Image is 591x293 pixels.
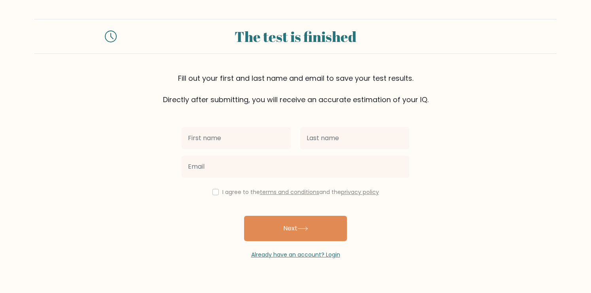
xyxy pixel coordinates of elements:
div: Fill out your first and last name and email to save your test results. Directly after submitting,... [34,73,557,105]
input: Email [182,156,409,178]
a: Already have an account? Login [251,251,340,259]
button: Next [244,216,347,241]
input: Last name [300,127,409,149]
div: The test is finished [126,26,465,47]
a: privacy policy [341,188,379,196]
a: terms and conditions [260,188,319,196]
label: I agree to the and the [222,188,379,196]
input: First name [182,127,291,149]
